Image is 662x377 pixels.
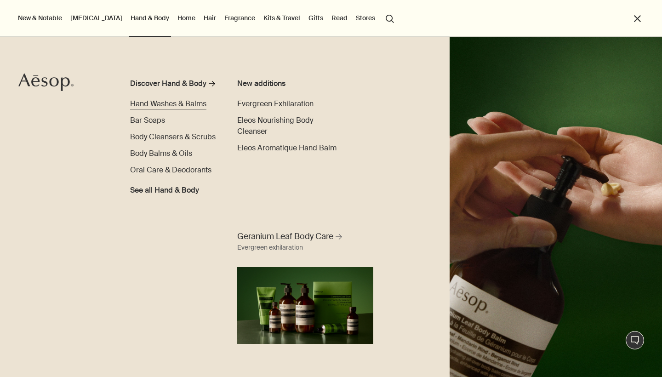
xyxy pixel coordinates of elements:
[16,71,76,96] a: Aesop
[130,98,206,109] a: Hand Washes & Balms
[237,143,337,153] span: Eleos Aromatique Hand Balm
[130,78,217,93] a: Discover Hand & Body
[130,132,216,142] span: Body Cleansers & Scrubs
[237,98,314,109] a: Evergreen Exhilaration
[626,331,644,349] button: Live Assistance
[18,73,74,91] svg: Aesop
[223,12,257,24] a: Fragrance
[130,99,206,109] span: Hand Washes & Balms
[237,115,313,136] span: Eleos Nourishing Body Cleanser
[130,165,211,175] span: Oral Care & Deodorants
[382,9,398,27] button: Open search
[176,12,197,24] a: Home
[354,12,377,24] button: Stores
[237,115,343,137] a: Eleos Nourishing Body Cleanser
[237,99,314,109] span: Evergreen Exhilaration
[237,143,337,154] a: Eleos Aromatique Hand Balm
[130,115,165,125] span: Bar Soaps
[130,185,199,196] span: See all Hand & Body
[16,12,64,24] button: New & Notable
[307,12,325,24] a: Gifts
[129,12,171,24] a: Hand & Body
[237,242,303,253] div: Evergreen exhilaration
[235,228,376,344] a: Geranium Leaf Body Care Evergreen exhilarationFull range of Geranium Leaf products displaying aga...
[632,13,643,24] button: Close the Menu
[130,181,199,196] a: See all Hand & Body
[68,12,124,24] a: [MEDICAL_DATA]
[450,37,662,377] img: A hand holding the pump dispensing Geranium Leaf Body Balm on to hand.
[130,131,216,143] a: Body Cleansers & Scrubs
[237,231,333,242] span: Geranium Leaf Body Care
[130,78,206,89] div: Discover Hand & Body
[130,115,165,126] a: Bar Soaps
[130,148,192,159] a: Body Balms & Oils
[330,12,349,24] a: Read
[262,12,302,24] a: Kits & Travel
[130,165,211,176] a: Oral Care & Deodorants
[237,78,343,89] div: New additions
[130,149,192,158] span: Body Balms & Oils
[202,12,218,24] a: Hair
